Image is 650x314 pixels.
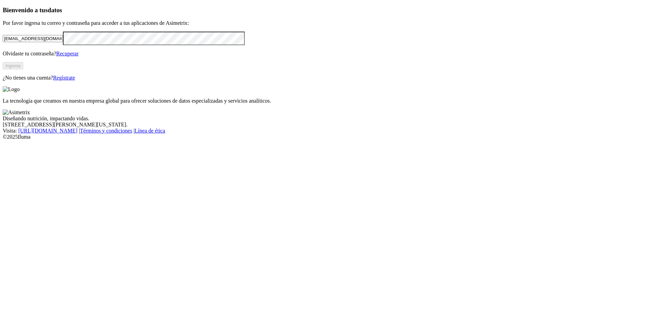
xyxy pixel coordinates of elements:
[3,128,647,134] div: Visita : | |
[3,75,647,81] p: ¿No tienes una cuenta?
[3,98,647,104] p: La tecnología que creamos en nuestra empresa global para ofrecer soluciones de datos especializad...
[3,134,647,140] div: © 2025 Iluma
[48,6,62,14] span: datos
[18,128,78,134] a: [URL][DOMAIN_NAME]
[3,35,63,42] input: Tu correo
[3,116,647,122] div: Diseñando nutrición, impactando vidas.
[3,86,20,92] img: Logo
[3,109,30,116] img: Asimetrix
[3,20,647,26] p: Por favor ingresa tu correo y contraseña para acceder a tus aplicaciones de Asimetrix:
[56,51,79,56] a: Recuperar
[80,128,132,134] a: Términos y condiciones
[3,62,23,69] button: Ingresa
[3,122,647,128] div: [STREET_ADDRESS][PERSON_NAME][US_STATE].
[3,6,647,14] h3: Bienvenido a tus
[53,75,75,81] a: Regístrate
[135,128,165,134] a: Línea de ética
[3,51,647,57] p: Olvidaste tu contraseña?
